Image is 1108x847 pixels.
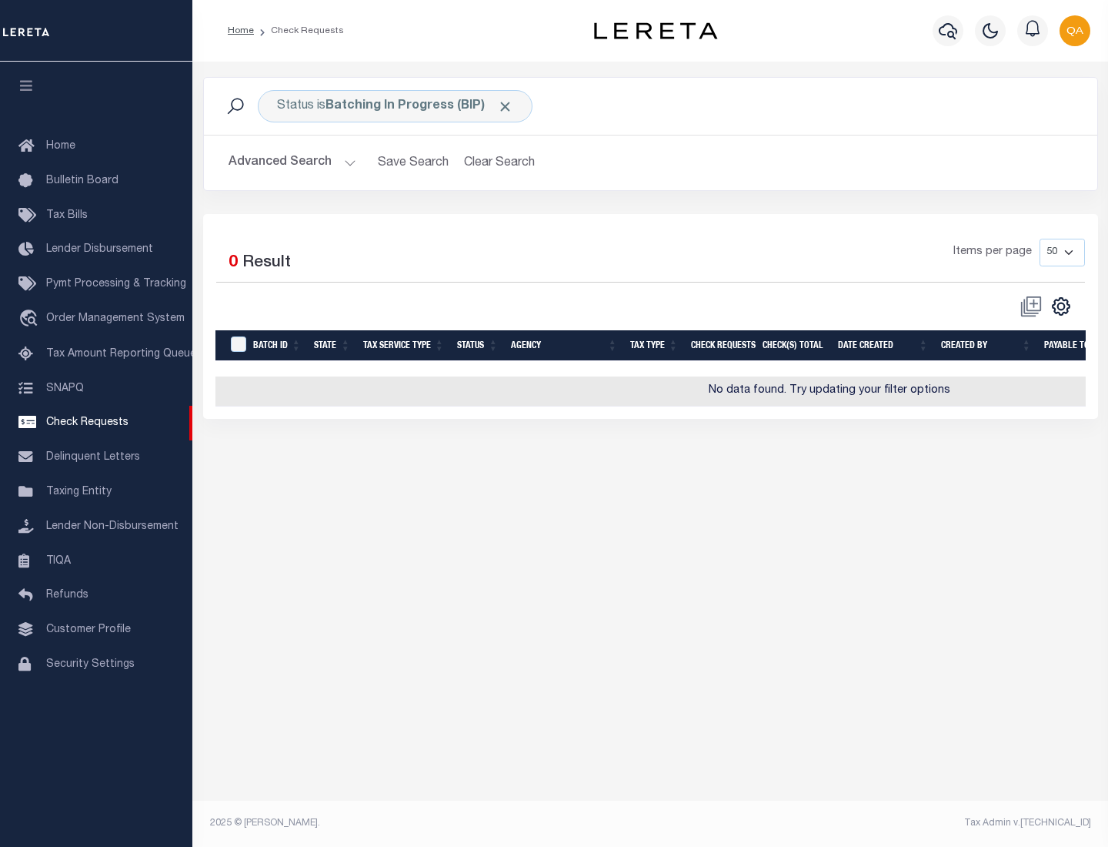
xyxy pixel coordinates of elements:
span: Click to Remove [497,99,513,115]
img: logo-dark.svg [594,22,717,39]
th: Tax Service Type: activate to sort column ascending [357,330,451,362]
div: Status is [258,90,532,122]
span: Customer Profile [46,624,131,635]
span: Taxing Entity [46,487,112,497]
span: Pymt Processing & Tracking [46,279,186,290]
div: Tax Admin v.[TECHNICAL_ID] [662,816,1091,830]
th: Status: activate to sort column ascending [451,330,505,362]
th: Tax Type: activate to sort column ascending [624,330,685,362]
th: Check(s) Total [756,330,832,362]
span: Tax Bills [46,210,88,221]
span: Delinquent Letters [46,452,140,463]
span: Check Requests [46,417,128,428]
span: Bulletin Board [46,176,118,186]
label: Result [242,251,291,276]
span: Security Settings [46,659,135,670]
b: Batching In Progress (BIP) [325,100,513,112]
th: State: activate to sort column ascending [308,330,357,362]
img: svg+xml;base64,PHN2ZyB4bWxucz0iaHR0cDovL3d3dy53My5vcmcvMjAwMC9zdmciIHBvaW50ZXItZXZlbnRzPSJub25lIi... [1060,15,1090,46]
span: SNAPQ [46,383,84,393]
button: Clear Search [458,148,542,178]
i: travel_explore [18,310,43,330]
span: Order Management System [46,313,185,324]
span: Home [46,141,75,152]
div: 2025 © [PERSON_NAME]. [199,816,651,830]
span: Items per page [953,244,1032,261]
th: Agency: activate to sort column ascending [505,330,624,362]
a: Home [228,26,254,35]
button: Advanced Search [229,148,356,178]
span: Lender Non-Disbursement [46,521,179,532]
span: Refunds [46,590,88,601]
th: Check Requests [685,330,756,362]
span: Lender Disbursement [46,244,153,255]
th: Date Created: activate to sort column ascending [832,330,935,362]
span: TIQA [46,555,71,566]
li: Check Requests [254,24,344,38]
span: Tax Amount Reporting Queue [46,349,196,360]
button: Save Search [369,148,458,178]
th: Created By: activate to sort column ascending [935,330,1038,362]
span: 0 [229,255,238,271]
th: Batch Id: activate to sort column ascending [247,330,308,362]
